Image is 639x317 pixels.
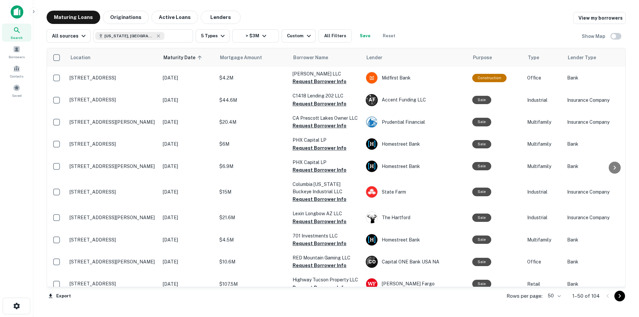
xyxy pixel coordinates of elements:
p: [DATE] [163,188,213,196]
p: Multifamily [527,236,560,243]
p: [STREET_ADDRESS] [70,237,156,243]
p: [DATE] [163,258,213,265]
button: Export [47,291,73,301]
th: Maturity Date [159,48,216,67]
button: Request Borrower Info [293,122,346,130]
p: Insurance Company [567,214,620,221]
a: Saved [2,81,31,99]
span: Maturity Date [163,54,204,62]
button: > $3M [232,29,279,43]
div: Sale [472,188,491,196]
th: Lender Type [564,48,624,67]
p: 1–50 of 104 [572,292,600,300]
p: [STREET_ADDRESS] [70,281,156,287]
img: picture [366,234,377,245]
p: [DATE] [163,140,213,148]
p: [DATE] [163,280,213,288]
img: picture [366,186,377,198]
button: Request Borrower Info [293,166,346,174]
div: This loan purpose was for construction [472,74,507,82]
p: [STREET_ADDRESS][PERSON_NAME] [70,163,156,169]
p: [STREET_ADDRESS] [70,141,156,147]
button: Custom [282,29,316,43]
button: Request Borrower Info [293,78,346,85]
span: Lender Type [568,54,596,62]
span: Lender [366,54,382,62]
div: Chat Widget [606,264,639,296]
p: Insurance Company [567,96,620,104]
span: Search [11,35,23,40]
p: RED Mountain Gaming LLC [293,254,359,261]
img: picture [366,161,377,172]
p: PHX Capital LP [293,159,359,166]
p: Bank [567,236,620,243]
p: $15M [219,188,286,196]
div: 50 [545,291,562,301]
div: Custom [287,32,313,40]
img: picture [366,138,377,150]
button: All Filters [319,29,352,43]
span: Borrowers [9,54,25,60]
div: The Hartford [366,212,466,224]
div: Prudential Financial [366,116,466,128]
span: Mortgage Amount [220,54,271,62]
p: $10.6M [219,258,286,265]
button: Reset [378,29,400,43]
div: [PERSON_NAME] Fargo [366,278,466,290]
button: All sources [47,29,91,43]
p: $107.5M [219,280,286,288]
p: C1418 Lending 202 LLC [293,92,359,99]
button: Save your search to get updates of matches that match your search criteria. [354,29,376,43]
a: Search [2,24,31,42]
span: Borrower Name [293,54,328,62]
p: $20.4M [219,118,286,126]
div: Homestreet Bank [366,160,466,172]
p: [STREET_ADDRESS][PERSON_NAME] [70,259,156,265]
div: Capital ONE Bank USA NA [366,256,466,268]
button: 5 Types [196,29,230,43]
p: $44.6M [219,96,286,104]
p: $6M [219,140,286,148]
p: Industrial [527,96,560,104]
span: [US_STATE], [GEOGRAPHIC_DATA] [105,33,154,39]
div: Sale [472,258,491,266]
p: Industrial [527,214,560,221]
span: Contacts [10,74,23,79]
th: Mortgage Amount [216,48,289,67]
p: [STREET_ADDRESS][PERSON_NAME] [70,215,156,221]
p: $4.2M [219,74,286,81]
p: Office [527,74,560,81]
th: Location [66,48,159,67]
a: View my borrowers [573,12,626,24]
img: picture [366,72,377,83]
img: capitalize-icon.png [11,5,23,19]
div: Sale [472,214,491,222]
a: Contacts [2,62,31,80]
p: Highway Tucson Property LLC [293,276,359,283]
span: Purpose [473,54,492,62]
p: Columbia [US_STATE] Buckeye Industrial LLC [293,181,359,195]
p: [PERSON_NAME] LLC [293,70,359,78]
div: Sale [472,280,491,288]
p: [DATE] [163,96,213,104]
th: Lender [362,48,469,67]
p: CA Prescott Lakes Owner LLC [293,114,359,122]
div: State Farm [366,186,466,198]
a: Borrowers [2,43,31,61]
h6: Show Map [582,33,606,40]
p: [STREET_ADDRESS] [70,189,156,195]
img: picture [366,116,377,128]
p: [DATE] [163,163,213,170]
span: Type [528,54,539,62]
p: [DATE] [163,214,213,221]
button: Request Borrower Info [293,100,346,108]
img: picture [366,212,377,223]
p: $6.9M [219,163,286,170]
th: Type [524,48,564,67]
img: picture [366,278,377,290]
div: Midfirst Bank [366,72,466,84]
p: Bank [567,280,620,288]
p: Bank [567,163,620,170]
p: Rows per page: [507,292,542,300]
